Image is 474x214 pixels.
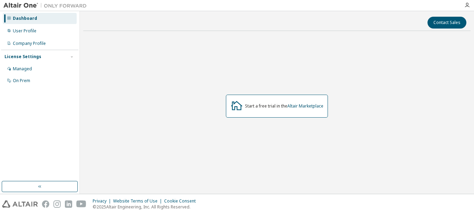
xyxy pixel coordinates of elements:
[13,66,32,72] div: Managed
[93,198,113,204] div: Privacy
[13,28,36,34] div: User Profile
[164,198,200,204] div: Cookie Consent
[93,204,200,210] p: © 2025 Altair Engineering, Inc. All Rights Reserved.
[428,17,466,29] button: Contact Sales
[13,41,46,46] div: Company Profile
[287,103,323,109] a: Altair Marketplace
[13,16,37,21] div: Dashboard
[2,200,38,208] img: altair_logo.svg
[3,2,90,9] img: Altair One
[5,54,41,60] div: License Settings
[76,200,86,208] img: youtube.svg
[13,78,30,84] div: On Prem
[245,103,323,109] div: Start a free trial in the
[42,200,49,208] img: facebook.svg
[65,200,72,208] img: linkedin.svg
[113,198,164,204] div: Website Terms of Use
[53,200,61,208] img: instagram.svg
